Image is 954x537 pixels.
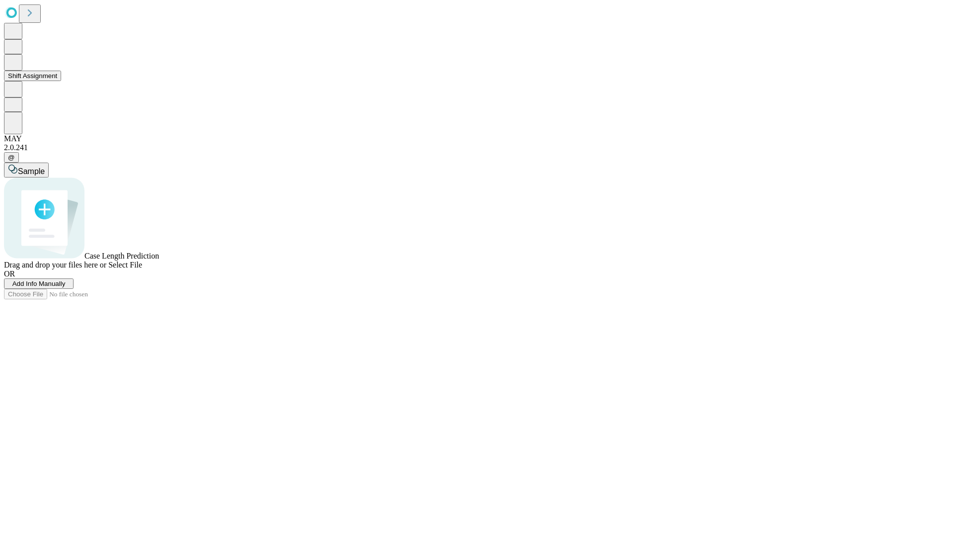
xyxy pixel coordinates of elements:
[4,152,19,163] button: @
[12,280,66,287] span: Add Info Manually
[4,143,950,152] div: 2.0.241
[4,134,950,143] div: MAY
[18,167,45,176] span: Sample
[8,154,15,161] span: @
[108,261,142,269] span: Select File
[4,71,61,81] button: Shift Assignment
[84,252,159,260] span: Case Length Prediction
[4,163,49,178] button: Sample
[4,269,15,278] span: OR
[4,261,106,269] span: Drag and drop your files here or
[4,278,74,289] button: Add Info Manually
